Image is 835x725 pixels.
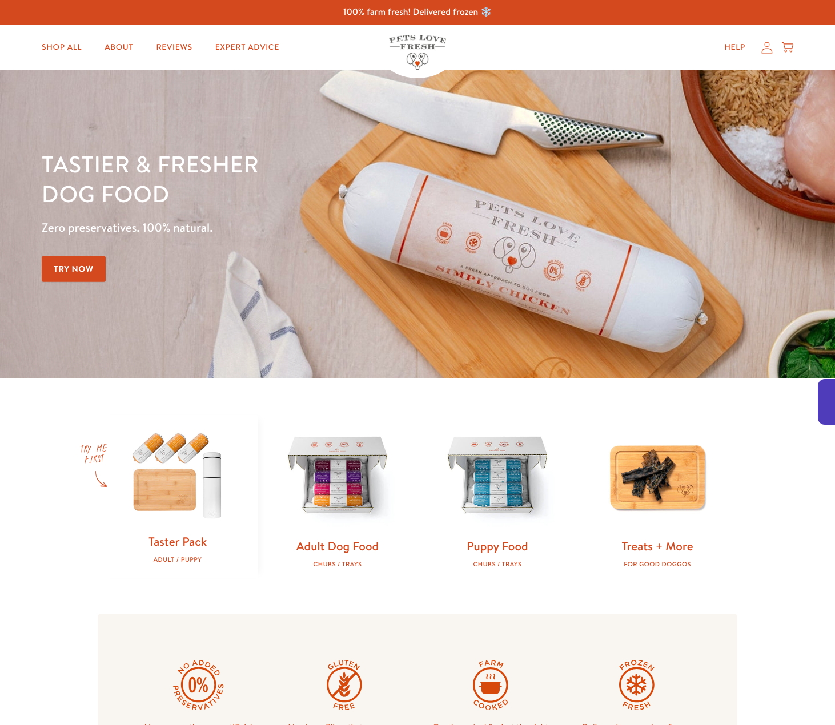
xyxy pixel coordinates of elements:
[95,36,142,59] a: About
[42,149,543,208] h1: Tastier & fresher dog food
[436,561,559,568] div: Chubs / Trays
[206,36,288,59] a: Expert Advice
[621,538,693,554] a: Treats + More
[116,556,239,563] div: Adult / Puppy
[42,256,106,282] a: Try Now
[42,217,543,238] p: Zero preservatives. 100% natural.
[147,36,201,59] a: Reviews
[467,538,528,554] a: Puppy Food
[33,36,91,59] a: Shop All
[296,538,379,554] a: Adult Dog Food
[715,36,754,59] a: Help
[596,561,719,568] div: For good doggos
[389,35,446,70] img: Pets Love Fresh
[148,533,207,550] a: Taster Pack
[276,561,399,568] div: Chubs / Trays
